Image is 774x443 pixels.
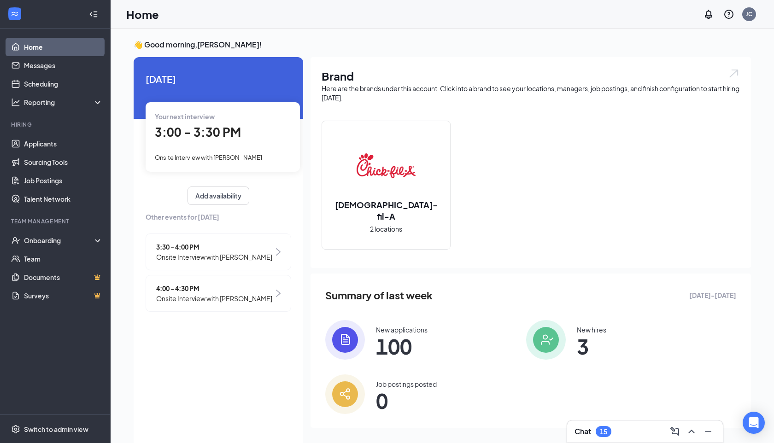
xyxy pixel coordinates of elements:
[24,75,103,93] a: Scheduling
[134,40,751,50] h3: 👋 Good morning, [PERSON_NAME] !
[11,121,101,128] div: Hiring
[322,199,450,222] h2: [DEMOGRAPHIC_DATA]-fil-A
[684,424,699,439] button: ChevronUp
[11,98,20,107] svg: Analysis
[24,250,103,268] a: Team
[146,72,291,86] span: [DATE]
[11,217,101,225] div: Team Management
[11,425,20,434] svg: Settings
[370,224,402,234] span: 2 locations
[155,112,215,121] span: Your next interview
[24,153,103,171] a: Sourcing Tools
[24,56,103,75] a: Messages
[126,6,159,22] h1: Home
[600,428,607,436] div: 15
[668,424,682,439] button: ComposeMessage
[728,68,740,79] img: open.6027fd2a22e1237b5b06.svg
[376,325,428,334] div: New applications
[322,84,740,102] div: Here are the brands under this account. Click into a brand to see your locations, managers, job p...
[322,68,740,84] h1: Brand
[669,426,680,437] svg: ComposeMessage
[325,374,365,414] img: icon
[24,425,88,434] div: Switch to admin view
[577,325,606,334] div: New hires
[357,136,416,195] img: Chick-fil-A
[24,98,103,107] div: Reporting
[156,293,272,303] span: Onsite Interview with [PERSON_NAME]
[376,379,437,389] div: Job postings posted
[24,268,103,286] a: DocumentsCrown
[11,236,20,245] svg: UserCheck
[686,426,697,437] svg: ChevronUp
[723,9,734,20] svg: QuestionInfo
[24,286,103,305] a: SurveysCrown
[24,236,95,245] div: Onboarding
[155,154,262,161] span: Onsite Interview with [PERSON_NAME]
[376,338,428,355] span: 100
[155,124,241,140] span: 3:00 - 3:30 PM
[24,38,103,56] a: Home
[575,426,591,437] h3: Chat
[24,171,103,190] a: Job Postings
[146,212,291,222] span: Other events for [DATE]
[703,9,714,20] svg: Notifications
[703,426,714,437] svg: Minimize
[188,187,249,205] button: Add availability
[10,9,19,18] svg: WorkstreamLogo
[24,134,103,153] a: Applicants
[743,412,765,434] div: Open Intercom Messenger
[156,242,272,252] span: 3:30 - 4:00 PM
[701,424,715,439] button: Minimize
[325,320,365,360] img: icon
[89,10,98,19] svg: Collapse
[156,283,272,293] span: 4:00 - 4:30 PM
[24,190,103,208] a: Talent Network
[577,338,606,355] span: 3
[376,392,437,409] span: 0
[156,252,272,262] span: Onsite Interview with [PERSON_NAME]
[746,10,752,18] div: JC
[689,290,736,300] span: [DATE] - [DATE]
[325,287,433,303] span: Summary of last week
[526,320,566,360] img: icon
